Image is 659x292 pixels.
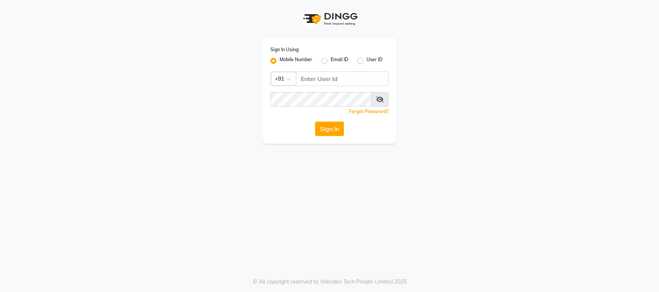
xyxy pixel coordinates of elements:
label: Email ID [331,56,348,65]
label: User ID [366,56,383,65]
input: Username [296,71,389,86]
a: Forgot Password? [349,109,389,114]
img: logo1.svg [299,8,360,30]
label: Sign In Using: [270,46,299,53]
label: Mobile Number [280,56,312,65]
input: Username [270,92,371,107]
button: Sign In [315,122,344,136]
